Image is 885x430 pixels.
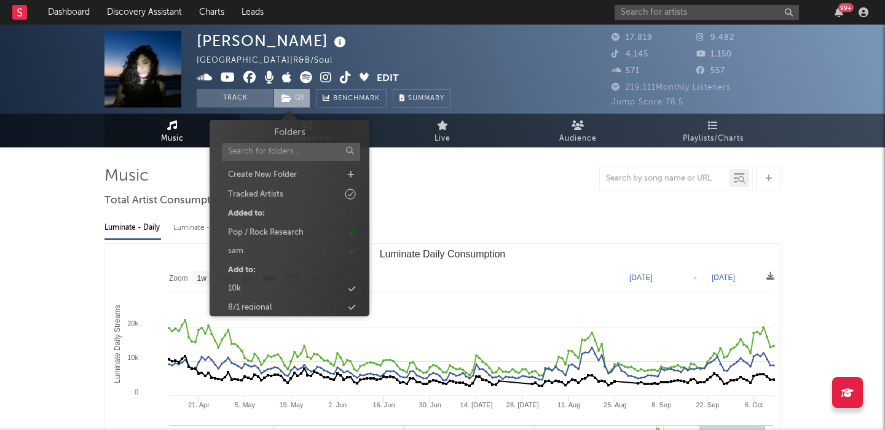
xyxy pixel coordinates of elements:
text: 30. Jun [419,401,441,408]
text: → [691,273,698,282]
span: Benchmark [333,92,380,106]
span: 17,819 [612,34,653,42]
button: Edit [377,71,399,87]
div: 99 + [838,3,854,12]
text: Luminate Daily Consumption [380,249,506,259]
span: 557 [696,67,725,75]
text: 16. Jun [372,401,395,408]
text: 8. Sep [651,401,671,408]
h3: Folders [274,126,305,140]
div: Add to: [228,264,256,276]
div: 8/1 regional [228,302,272,314]
span: Total Artist Consumption [104,193,226,208]
a: Audience [510,114,645,147]
text: 6. Oct [745,401,763,408]
span: Audience [559,131,597,146]
span: Jump Score: 78.5 [612,98,683,106]
a: Music [104,114,240,147]
span: Music [161,131,184,146]
span: 219,111 Monthly Listeners [612,84,731,92]
button: (2) [274,89,310,107]
text: 20k [127,319,138,327]
a: Playlists/Charts [645,114,781,147]
text: 11. Aug [557,401,580,408]
div: Luminate - Weekly [173,217,238,238]
a: Live [375,114,510,147]
div: Added to: [228,208,265,220]
div: 10k [228,283,241,295]
text: 2. Jun [328,401,347,408]
div: Luminate - Daily [104,217,161,238]
span: 9,482 [696,34,734,42]
text: [DATE] [712,273,735,282]
input: Search for folders... [222,143,360,161]
text: 5. May [235,401,256,408]
text: Zoom [169,274,188,283]
div: [PERSON_NAME] [197,31,349,51]
div: Tracked Artists [228,189,283,201]
input: Search by song name or URL [600,174,730,184]
span: 1,150 [696,50,732,58]
span: 4,145 [612,50,648,58]
text: 25. Aug [604,401,626,408]
text: 10k [127,354,138,361]
text: [DATE] [629,273,653,282]
text: 28. [DATE] [506,401,539,408]
a: Engagement [240,114,375,147]
div: [GEOGRAPHIC_DATA] | R&B/Soul [197,53,347,68]
text: 1w [197,274,207,283]
div: Pop / Rock Research [228,227,304,239]
div: Create New Folder [228,169,297,181]
span: Summary [408,95,444,102]
text: 19. May [279,401,304,408]
span: Live [435,131,450,146]
text: 0 [135,388,138,396]
button: Track [197,89,273,107]
text: 22. Sep [696,401,719,408]
text: 21. Apr [188,401,210,408]
text: Luminate Daily Streams [113,305,122,383]
a: Benchmark [316,89,387,107]
span: 571 [612,67,640,75]
input: Search for artists [615,5,799,20]
div: sam [228,245,243,257]
span: ( 2 ) [273,89,310,107]
button: 99+ [835,7,843,17]
text: 14. [DATE] [460,401,493,408]
button: Summary [393,89,451,107]
span: Playlists/Charts [683,131,744,146]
